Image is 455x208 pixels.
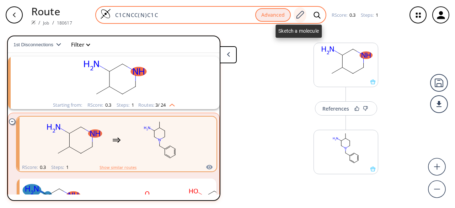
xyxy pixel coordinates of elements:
[255,8,291,22] button: Advanced
[53,103,82,107] div: Starting from:
[315,101,377,116] button: References
[31,20,36,25] img: Spaya logo
[100,9,111,19] img: Logo Spaya
[100,164,136,171] button: Show similar routes
[41,118,105,162] svg: CC1CCNCC1N
[275,25,322,38] div: Sketch a molecule
[332,13,355,17] div: RScore :
[14,42,56,47] span: 1st Disconnections
[322,106,349,111] div: References
[65,164,69,170] span: 1
[128,118,192,162] svg: CC1CCN(Cc2ccccc2)CC1N
[314,130,378,166] svg: CC1CCN(Cc2ccccc2)CC1N
[67,42,90,47] button: Filter
[111,11,255,18] input: Enter SMILES
[375,12,378,18] span: 1
[348,12,355,18] span: 0.3
[43,20,49,26] a: Job
[104,102,111,108] span: 0.3
[87,103,111,107] div: RScore :
[130,102,134,108] span: 1
[21,57,206,101] svg: CC1CCNCC1N
[39,164,46,170] span: 0.3
[57,20,72,26] a: 180617
[38,19,40,26] li: /
[117,103,134,107] div: Steps :
[361,13,378,17] div: Steps :
[52,19,54,26] li: /
[22,165,46,170] div: RScore :
[166,101,175,107] img: Up
[314,43,378,79] svg: CC1CCNCC1N
[14,36,67,53] button: 1st Disconnections
[51,165,69,170] div: Steps :
[138,103,175,107] div: Routes:
[155,103,166,107] span: 3 / 24
[31,4,72,19] p: Route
